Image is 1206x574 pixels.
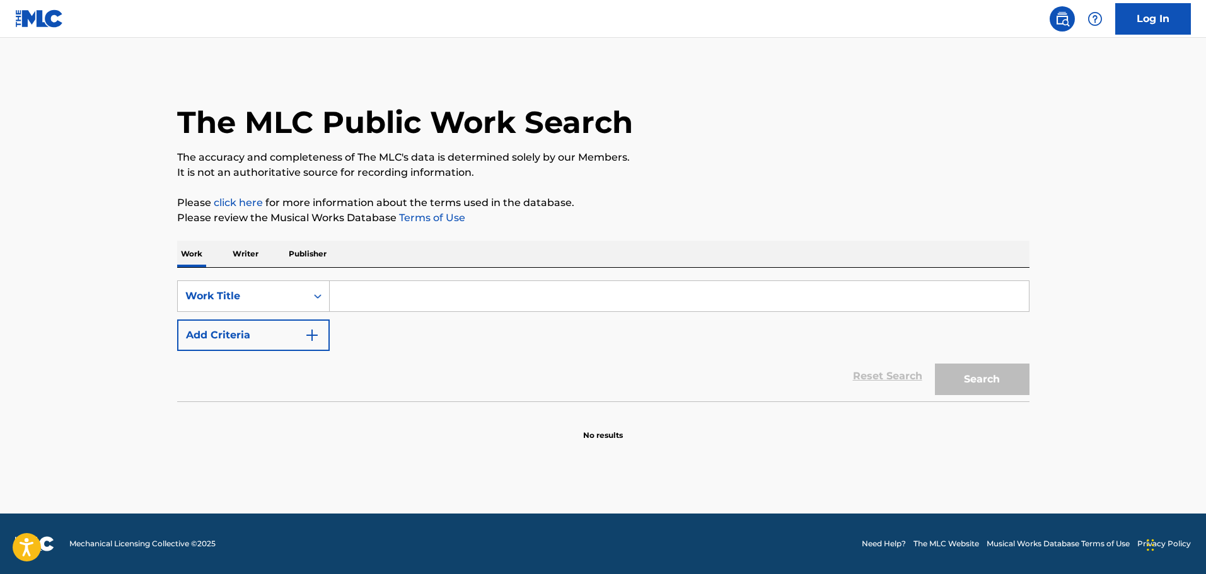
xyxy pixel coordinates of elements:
[177,210,1029,226] p: Please review the Musical Works Database
[185,289,299,304] div: Work Title
[177,195,1029,210] p: Please for more information about the terms used in the database.
[1082,6,1108,32] div: Help
[1087,11,1103,26] img: help
[15,9,64,28] img: MLC Logo
[229,241,262,267] p: Writer
[397,212,465,224] a: Terms of Use
[862,538,906,549] a: Need Help?
[583,415,623,441] p: No results
[15,536,54,551] img: logo
[177,241,206,267] p: Work
[177,280,1029,401] form: Search Form
[1143,514,1206,574] iframe: Chat Widget
[1055,11,1070,26] img: search
[1137,538,1191,549] a: Privacy Policy
[177,165,1029,180] p: It is not an authoritative source for recording information.
[285,241,330,267] p: Publisher
[304,328,320,343] img: 9d2ae6d4665cec9f34b9.svg
[1050,6,1075,32] a: Public Search
[177,103,633,141] h1: The MLC Public Work Search
[987,538,1130,549] a: Musical Works Database Terms of Use
[1147,526,1154,564] div: Drag
[69,538,216,549] span: Mechanical Licensing Collective © 2025
[913,538,979,549] a: The MLC Website
[214,197,263,209] a: click here
[177,319,330,351] button: Add Criteria
[177,150,1029,165] p: The accuracy and completeness of The MLC's data is determined solely by our Members.
[1115,3,1191,35] a: Log In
